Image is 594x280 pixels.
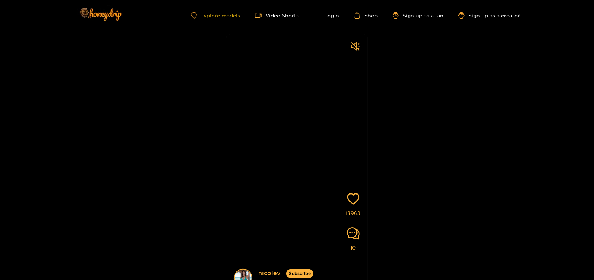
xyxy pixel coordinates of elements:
a: nicolev [258,269,281,278]
span: 10 [351,244,356,252]
span: comment [347,227,360,240]
a: Sign up as a fan [393,12,443,19]
a: Video Shorts [255,12,299,19]
span: heart [347,192,360,205]
span: Subscribe [289,270,311,277]
button: Subscribe [286,269,313,278]
span: 13968 [346,209,360,218]
span: video-camera [255,12,265,19]
span: sound [351,42,360,51]
a: Sign up as a creator [458,12,520,19]
a: Login [314,12,339,19]
a: Shop [354,12,378,19]
a: Explore models [191,12,240,19]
